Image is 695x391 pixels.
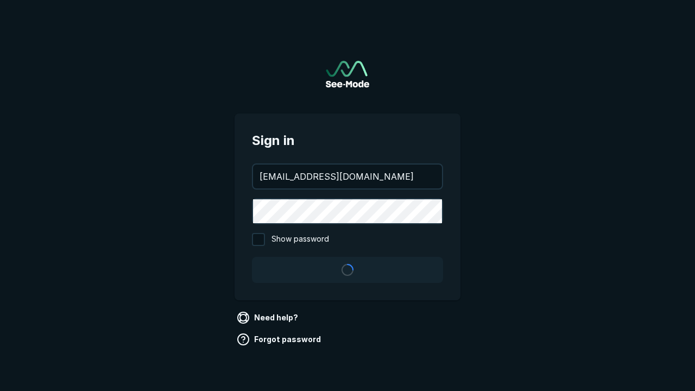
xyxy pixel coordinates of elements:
span: Sign in [252,131,443,150]
a: Forgot password [235,331,325,348]
a: Need help? [235,309,302,326]
input: your@email.com [253,165,442,188]
img: See-Mode Logo [326,61,369,87]
span: Show password [271,233,329,246]
a: Go to sign in [326,61,369,87]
